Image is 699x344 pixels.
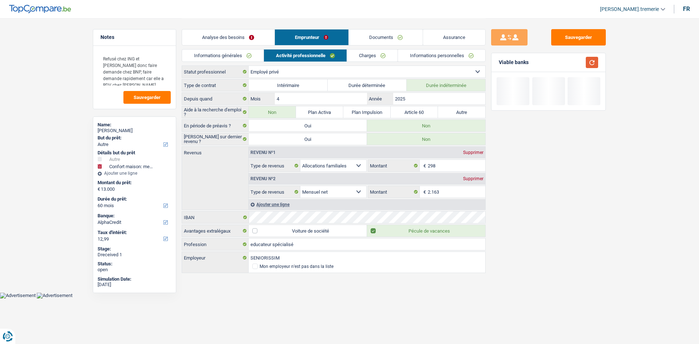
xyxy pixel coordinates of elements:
label: Type de revenus [249,186,300,198]
label: Durée déterminée [328,79,407,91]
button: Sauvegarder [551,29,606,46]
input: MM [275,93,367,104]
h5: Notes [100,34,169,40]
label: Plan Impulsion [343,106,391,118]
label: Pécule de vacances [367,225,485,237]
div: Name: [98,122,171,128]
div: Ajouter une ligne [249,199,485,210]
label: Non [367,133,485,145]
a: Assurance [423,29,486,45]
label: Oui [249,133,367,145]
div: open [98,267,171,273]
label: Avantages extralégaux [182,225,249,237]
div: Supprimer [461,150,485,155]
a: [PERSON_NAME].tremerie [594,3,665,15]
label: IBAN [182,211,249,223]
div: Mon employeur n’est pas dans la liste [260,264,333,269]
label: En période de préavis ? [182,120,249,131]
label: Banque: [98,213,170,219]
label: Montant du prêt: [98,180,170,186]
span: [PERSON_NAME].tremerie [600,6,659,12]
div: Revenu nº1 [249,150,277,155]
label: [PERSON_NAME] sur dernier revenu ? [182,133,249,145]
label: But du prêt: [98,135,170,141]
div: [PERSON_NAME] [98,128,171,134]
a: Analyse des besoins [182,29,275,45]
div: Revenu nº2 [249,177,277,181]
a: Emprunteur [275,29,349,45]
label: Montant [368,186,420,198]
label: Durée du prêt: [98,196,170,202]
label: Statut professionnel [182,66,249,78]
label: Revenus [182,147,248,155]
a: Informations générales [182,50,264,62]
div: Viable banks [499,59,529,66]
a: Activité professionnelle [264,50,347,62]
label: Voiture de société [249,225,367,237]
span: Sauvegarder [134,95,161,100]
label: Depuis quand [182,93,249,104]
div: Ajouter une ligne [98,171,171,176]
label: Employeur [182,252,249,264]
img: TopCompare Logo [9,5,71,13]
label: Mois [249,93,275,104]
a: Charges [347,50,398,62]
div: Simulation Date: [98,276,171,282]
label: Type de contrat [182,79,249,91]
div: Stage: [98,246,171,252]
span: € [420,160,428,171]
label: Profession [182,238,249,250]
div: Détails but du prêt [98,150,171,156]
label: Montant [368,160,420,171]
label: Plan Activa [296,106,343,118]
div: Status: [98,261,171,267]
input: Cherchez votre employeur [249,252,485,264]
label: Article 60 [391,106,438,118]
span: € [98,186,100,192]
div: Supprimer [461,177,485,181]
label: Type de revenus [249,160,300,171]
a: Documents [349,29,423,45]
label: Aide à la recherche d'emploi ? [182,106,249,118]
label: Taux d'intérêt: [98,230,170,236]
a: Informations personnelles [398,50,486,62]
button: Sauvegarder [123,91,171,104]
span: € [420,186,428,198]
img: Advertisement [37,293,72,298]
div: Dreceived 1 [98,252,171,258]
label: Non [249,106,296,118]
label: Durée indéterminée [407,79,486,91]
label: Non [367,120,485,131]
label: Intérimaire [249,79,328,91]
div: fr [683,5,690,12]
div: [DATE] [98,282,171,288]
label: Autre [438,106,485,118]
input: AAAA [393,93,485,104]
label: Année [367,93,393,104]
label: Oui [249,120,367,131]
